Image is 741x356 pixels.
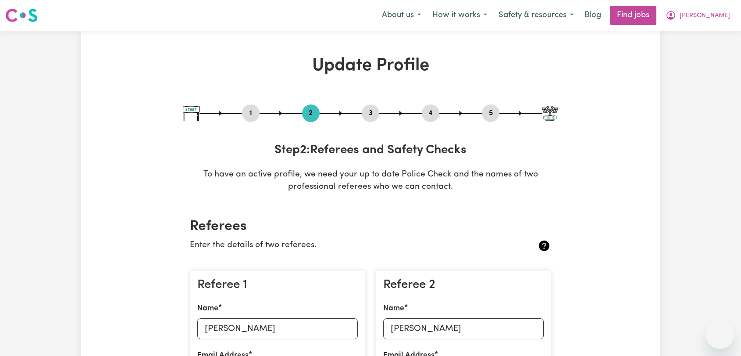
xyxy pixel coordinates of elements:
[242,108,260,119] button: Go to step 1
[660,6,736,25] button: My Account
[422,108,439,119] button: Go to step 4
[190,239,491,252] p: Enter the details of two referees.
[376,6,427,25] button: About us
[427,6,493,25] button: How it works
[183,169,558,194] p: To have an active profile, we need your up to date Police Check and the names of two professional...
[493,6,579,25] button: Safety & resources
[610,6,656,25] a: Find jobs
[197,278,358,293] h3: Referee 1
[183,143,558,158] h3: Step 2 : Referees and Safety Checks
[482,108,499,119] button: Go to step 5
[197,303,218,314] label: Name
[706,321,734,349] iframe: Button to launch messaging window
[362,108,379,119] button: Go to step 3
[383,278,544,293] h3: Referee 2
[190,218,551,235] h2: Referees
[383,303,404,314] label: Name
[579,6,606,25] a: Blog
[680,11,730,21] span: [PERSON_NAME]
[183,55,558,76] h1: Update Profile
[5,7,38,23] img: Careseekers logo
[302,108,320,119] button: Go to step 2
[5,5,38,25] a: Careseekers logo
